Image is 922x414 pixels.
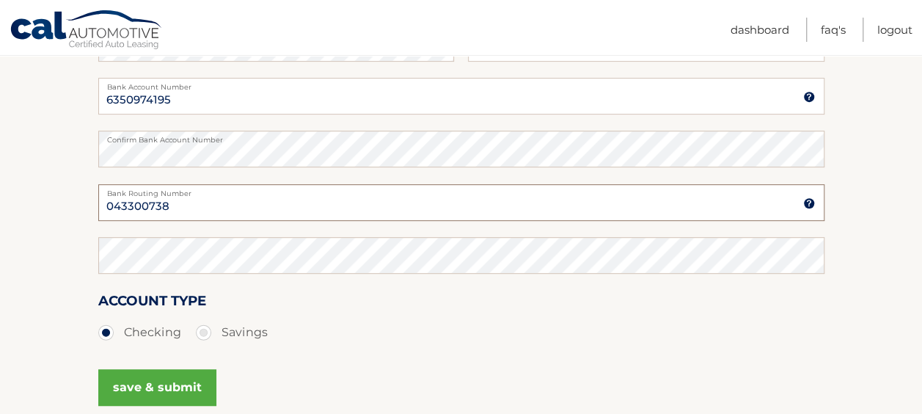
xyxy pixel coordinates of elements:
[821,18,846,42] a: FAQ's
[731,18,789,42] a: Dashboard
[98,78,824,115] input: Bank Account Number
[98,131,824,142] label: Confirm Bank Account Number
[98,290,206,317] label: Account Type
[803,197,815,209] img: tooltip.svg
[803,91,815,103] img: tooltip.svg
[98,369,216,406] button: save & submit
[98,184,824,196] label: Bank Routing Number
[196,318,268,347] label: Savings
[10,10,164,52] a: Cal Automotive
[98,318,181,347] label: Checking
[98,78,824,90] label: Bank Account Number
[877,18,912,42] a: Logout
[98,184,824,221] input: Bank Routing Number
